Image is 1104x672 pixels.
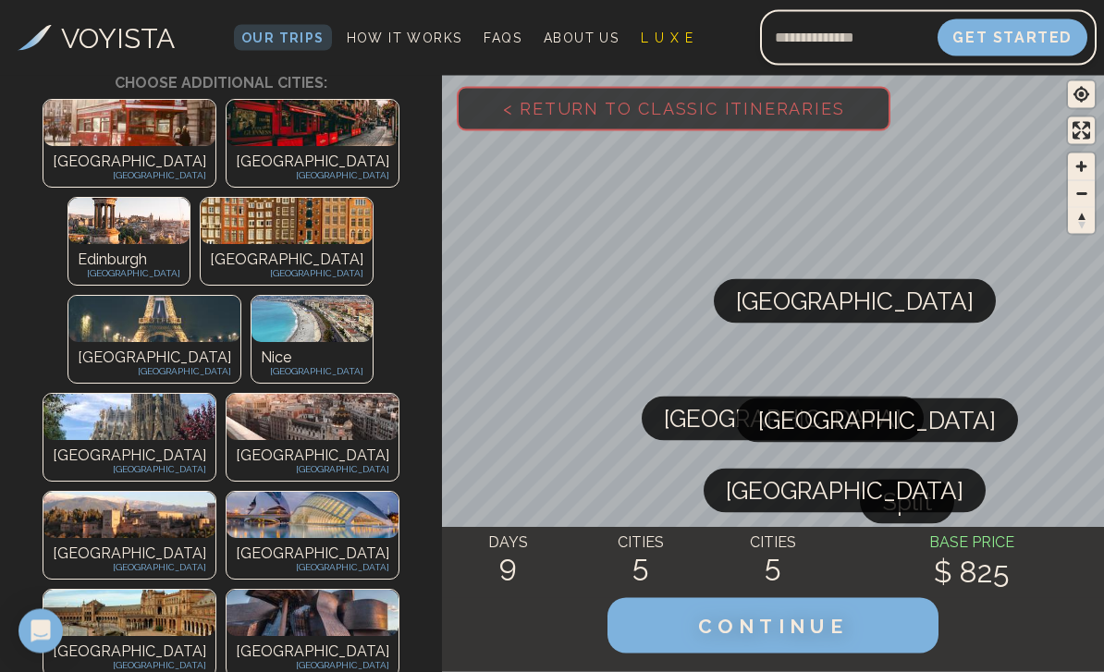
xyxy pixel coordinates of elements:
[484,31,521,45] span: FAQs
[442,549,574,582] h2: 9
[457,87,891,131] button: < Return to Classic Itineraries
[227,395,399,441] img: Photo of undefined
[78,250,180,272] p: Edinburgh
[1068,153,1095,180] button: Zoom in
[442,531,574,554] h4: DAYS
[227,591,399,637] img: Photo of undefined
[1068,207,1095,234] button: Reset bearing to north
[760,16,938,60] input: Email address
[43,591,215,637] img: Photo of undefined
[476,25,529,51] a: FAQs
[53,641,206,664] p: [GEOGRAPHIC_DATA]
[607,598,938,654] button: CONTINUE
[641,31,693,45] span: L U X E
[664,397,902,441] span: [GEOGRAPHIC_DATA]
[251,297,373,343] img: Photo of undefined
[43,395,215,441] img: Photo of undefined
[574,531,706,554] h4: CITIES
[53,169,206,183] p: [GEOGRAPHIC_DATA]
[53,463,206,477] p: [GEOGRAPHIC_DATA]
[236,169,389,183] p: [GEOGRAPHIC_DATA]
[839,531,1104,554] h4: BASE PRICE
[938,19,1087,56] button: Get Started
[1068,180,1095,207] button: Zoom out
[53,544,206,566] p: [GEOGRAPHIC_DATA]
[210,250,363,272] p: [GEOGRAPHIC_DATA]
[210,267,363,281] p: [GEOGRAPHIC_DATA]
[706,531,839,554] h4: CITIES
[839,556,1104,589] h2: $ 825
[261,365,363,379] p: [GEOGRAPHIC_DATA]
[68,297,240,343] img: Photo of undefined
[1068,181,1095,207] span: Zoom out
[607,619,938,637] a: CONTINUE
[339,25,470,51] a: How It Works
[18,18,175,59] a: VOYISTA
[68,199,190,245] img: Photo of undefined
[43,493,215,539] img: Photo of undefined
[1068,117,1095,144] button: Enter fullscreen
[236,544,389,566] p: [GEOGRAPHIC_DATA]
[18,25,52,51] img: Voyista Logo
[698,615,848,638] span: CONTINUE
[1068,81,1095,108] button: Find my location
[78,348,231,370] p: [GEOGRAPHIC_DATA]
[347,31,462,45] span: How It Works
[53,446,206,468] p: [GEOGRAPHIC_DATA]
[201,199,373,245] img: Photo of undefined
[236,641,389,664] p: [GEOGRAPHIC_DATA]
[236,463,389,477] p: [GEOGRAPHIC_DATA]
[736,279,974,324] span: [GEOGRAPHIC_DATA]
[706,549,839,582] h2: 5
[78,365,231,379] p: [GEOGRAPHIC_DATA]
[758,398,996,443] span: [GEOGRAPHIC_DATA]
[261,348,363,370] p: Nice
[544,31,619,45] span: About Us
[633,25,701,51] a: L U X E
[726,469,963,513] span: [GEOGRAPHIC_DATA]
[61,18,175,59] h3: VOYISTA
[473,69,875,148] span: < Return to Classic Itineraries
[78,267,180,281] p: [GEOGRAPHIC_DATA]
[536,25,626,51] a: About Us
[234,25,332,51] a: Our Trips
[236,152,389,174] p: [GEOGRAPHIC_DATA]
[43,101,215,147] img: Photo of undefined
[236,446,389,468] p: [GEOGRAPHIC_DATA]
[53,561,206,575] p: [GEOGRAPHIC_DATA]
[236,561,389,575] p: [GEOGRAPHIC_DATA]
[1068,208,1095,234] span: Reset bearing to north
[227,493,399,539] img: Photo of undefined
[18,609,63,654] div: Open Intercom Messenger
[53,152,206,174] p: [GEOGRAPHIC_DATA]
[574,549,706,582] h2: 5
[241,31,325,45] span: Our Trips
[227,101,399,147] img: Photo of undefined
